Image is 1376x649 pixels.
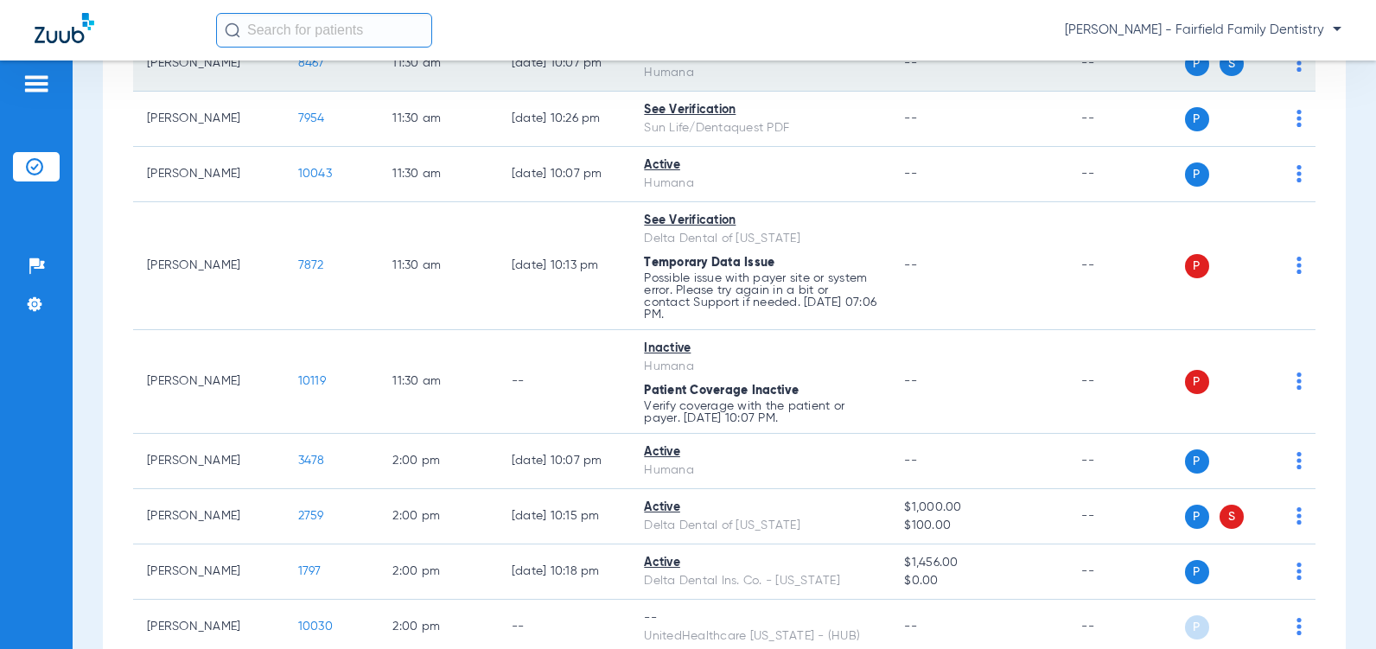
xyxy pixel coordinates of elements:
[644,385,799,397] span: Patient Coverage Inactive
[644,572,876,590] div: Delta Dental Ins. Co. - [US_STATE]
[298,112,325,124] span: 7954
[498,544,630,600] td: [DATE] 10:18 PM
[379,147,497,202] td: 11:30 AM
[904,455,917,467] span: --
[298,57,325,69] span: 8467
[644,156,876,175] div: Active
[1185,560,1209,584] span: P
[133,330,284,434] td: [PERSON_NAME]
[298,565,322,577] span: 1797
[133,36,284,92] td: [PERSON_NAME]
[1185,370,1209,394] span: P
[644,609,876,627] div: --
[498,147,630,202] td: [DATE] 10:07 PM
[298,375,326,387] span: 10119
[644,175,876,193] div: Humana
[1296,54,1302,72] img: group-dot-blue.svg
[498,330,630,434] td: --
[904,620,917,633] span: --
[904,259,917,271] span: --
[1296,372,1302,390] img: group-dot-blue.svg
[904,57,917,69] span: --
[498,434,630,489] td: [DATE] 10:07 PM
[904,517,1054,535] span: $100.00
[644,257,774,269] span: Temporary Data Issue
[1185,505,1209,529] span: P
[298,168,332,180] span: 10043
[1067,92,1184,147] td: --
[644,554,876,572] div: Active
[1067,147,1184,202] td: --
[1185,52,1209,76] span: P
[1296,110,1302,127] img: group-dot-blue.svg
[298,259,324,271] span: 7872
[1067,434,1184,489] td: --
[644,230,876,248] div: Delta Dental of [US_STATE]
[379,36,497,92] td: 11:30 AM
[1185,254,1209,278] span: P
[1185,107,1209,131] span: P
[1296,563,1302,580] img: group-dot-blue.svg
[1065,22,1341,39] span: [PERSON_NAME] - Fairfield Family Dentistry
[1185,615,1209,639] span: P
[133,489,284,544] td: [PERSON_NAME]
[644,64,876,82] div: Humana
[644,461,876,480] div: Humana
[644,340,876,358] div: Inactive
[379,489,497,544] td: 2:00 PM
[1185,449,1209,474] span: P
[379,330,497,434] td: 11:30 AM
[644,101,876,119] div: See Verification
[644,272,876,321] p: Possible issue with payer site or system error. Please try again in a bit or contact Support if n...
[379,92,497,147] td: 11:30 AM
[225,22,240,38] img: Search Icon
[498,202,630,330] td: [DATE] 10:13 PM
[644,443,876,461] div: Active
[644,119,876,137] div: Sun Life/Dentaquest PDF
[298,510,324,522] span: 2759
[644,358,876,376] div: Humana
[1185,162,1209,187] span: P
[133,434,284,489] td: [PERSON_NAME]
[1296,452,1302,469] img: group-dot-blue.svg
[1296,507,1302,525] img: group-dot-blue.svg
[904,499,1054,517] span: $1,000.00
[1290,566,1376,649] iframe: Chat Widget
[298,620,333,633] span: 10030
[133,202,284,330] td: [PERSON_NAME]
[1067,544,1184,600] td: --
[644,499,876,517] div: Active
[379,434,497,489] td: 2:00 PM
[498,92,630,147] td: [DATE] 10:26 PM
[904,168,917,180] span: --
[1220,52,1244,76] span: S
[133,92,284,147] td: [PERSON_NAME]
[216,13,432,48] input: Search for patients
[1220,505,1244,529] span: S
[644,517,876,535] div: Delta Dental of [US_STATE]
[1067,202,1184,330] td: --
[1067,36,1184,92] td: --
[904,572,1054,590] span: $0.00
[379,544,497,600] td: 2:00 PM
[1067,489,1184,544] td: --
[379,202,497,330] td: 11:30 AM
[498,36,630,92] td: [DATE] 10:07 PM
[904,375,917,387] span: --
[904,112,917,124] span: --
[133,147,284,202] td: [PERSON_NAME]
[644,627,876,646] div: UnitedHealthcare [US_STATE] - (HUB)
[644,212,876,230] div: See Verification
[1296,257,1302,274] img: group-dot-blue.svg
[298,455,325,467] span: 3478
[22,73,50,94] img: hamburger-icon
[904,554,1054,572] span: $1,456.00
[498,489,630,544] td: [DATE] 10:15 PM
[133,544,284,600] td: [PERSON_NAME]
[35,13,94,43] img: Zuub Logo
[1296,165,1302,182] img: group-dot-blue.svg
[644,400,876,424] p: Verify coverage with the patient or payer. [DATE] 10:07 PM.
[1067,330,1184,434] td: --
